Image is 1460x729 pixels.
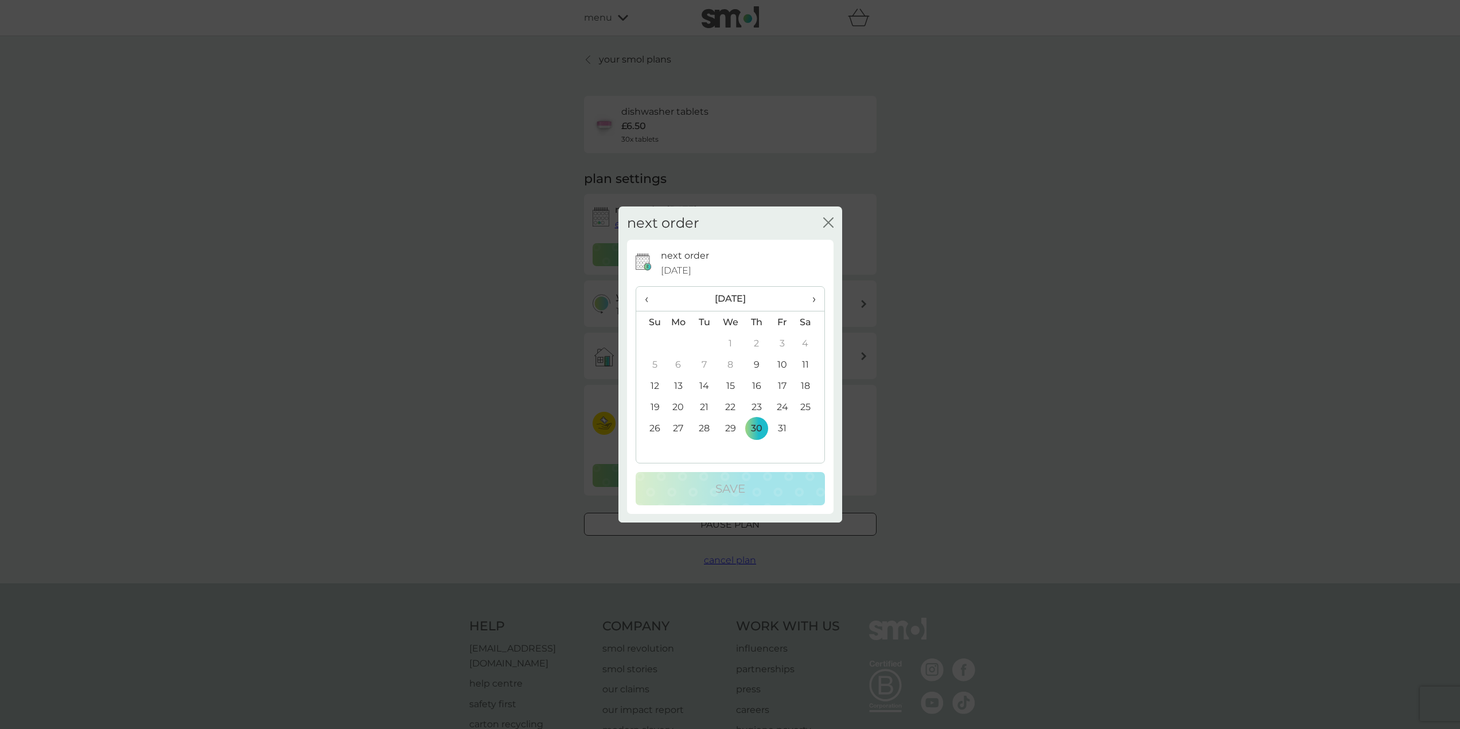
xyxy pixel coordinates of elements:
td: 14 [691,375,717,396]
td: 29 [717,418,743,439]
td: 10 [769,354,795,375]
td: 16 [743,375,769,396]
th: [DATE] [665,287,796,311]
td: 20 [665,396,692,418]
td: 28 [691,418,717,439]
td: 3 [769,333,795,354]
th: Mo [665,311,692,333]
td: 18 [795,375,824,396]
td: 31 [769,418,795,439]
span: ‹ [645,287,657,311]
td: 7 [691,354,717,375]
td: 22 [717,396,743,418]
p: Save [715,479,745,498]
td: 21 [691,396,717,418]
td: 1 [717,333,743,354]
td: 24 [769,396,795,418]
td: 27 [665,418,692,439]
th: Su [636,311,665,333]
th: Fr [769,311,795,333]
th: Sa [795,311,824,333]
td: 19 [636,396,665,418]
td: 4 [795,333,824,354]
td: 8 [717,354,743,375]
th: We [717,311,743,333]
td: 12 [636,375,665,396]
td: 11 [795,354,824,375]
th: Tu [691,311,717,333]
span: › [804,287,815,311]
td: 9 [743,354,769,375]
th: Th [743,311,769,333]
td: 2 [743,333,769,354]
td: 15 [717,375,743,396]
td: 26 [636,418,665,439]
td: 6 [665,354,692,375]
span: [DATE] [661,263,691,278]
td: 17 [769,375,795,396]
td: 13 [665,375,692,396]
td: 30 [743,418,769,439]
button: close [823,217,834,229]
button: Save [636,472,825,505]
h2: next order [627,215,699,232]
p: next order [661,248,709,263]
td: 25 [795,396,824,418]
td: 23 [743,396,769,418]
td: 5 [636,354,665,375]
